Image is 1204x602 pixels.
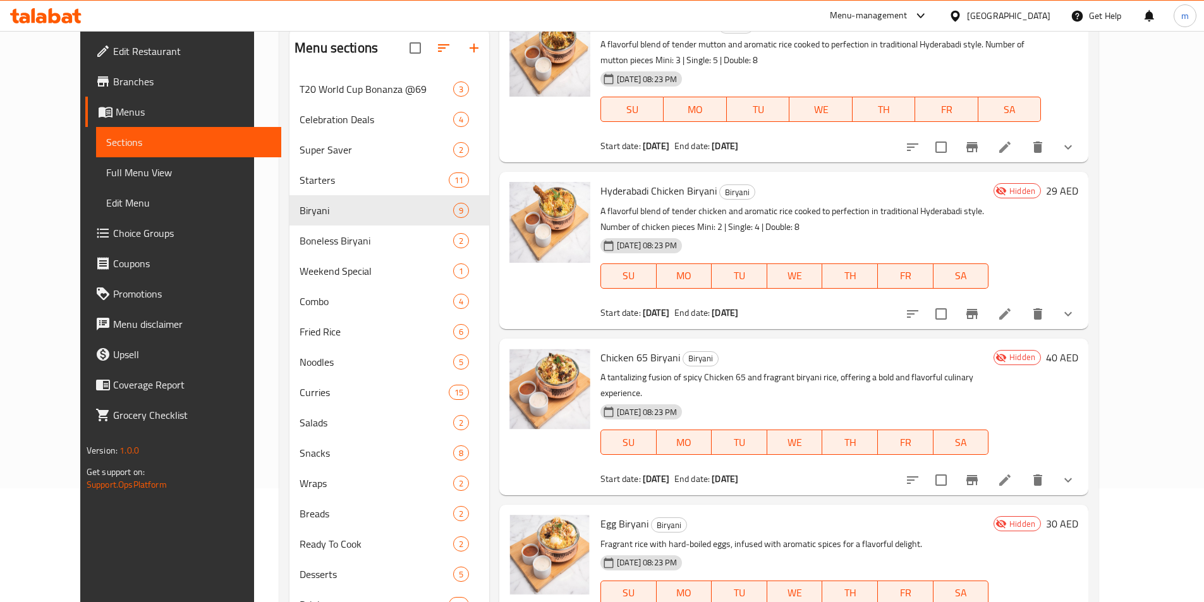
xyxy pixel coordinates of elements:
[1053,299,1083,329] button: show more
[600,430,656,455] button: SU
[1046,349,1078,366] h6: 40 AED
[289,498,489,529] div: Breads2
[453,536,469,551] div: items
[85,248,281,279] a: Coupons
[449,387,468,399] span: 15
[612,73,682,85] span: [DATE] 08:23 PM
[289,559,489,589] div: Desserts5
[983,100,1036,119] span: SA
[113,256,271,271] span: Coupons
[830,8,908,23] div: Menu-management
[453,81,469,97] div: items
[612,406,682,418] span: [DATE] 08:23 PM
[300,385,449,400] span: Curries
[600,37,1041,68] p: A flavorful blend of tender mutton and aromatic rice cooked to perfection in traditional Hyderaba...
[600,181,717,200] span: Hyderabadi Chicken Biryani
[87,464,145,480] span: Get support on:
[289,529,489,559] div: Ready To Cook2
[453,354,469,370] div: items
[717,267,762,285] span: TU
[96,188,281,218] a: Edit Menu
[669,100,721,119] span: MO
[113,74,271,89] span: Branches
[289,347,489,377] div: Noodles5
[822,263,878,289] button: TH
[920,100,973,119] span: FR
[651,517,687,533] div: Biryani
[772,267,818,285] span: WE
[878,263,933,289] button: FR
[116,104,271,119] span: Menus
[612,557,682,569] span: [DATE] 08:23 PM
[106,135,271,150] span: Sections
[600,304,641,321] span: Start date:
[612,239,682,251] span: [DATE] 08:23 PM
[509,515,590,596] img: Egg Biryani
[997,140,1012,155] a: Edit menu item
[85,97,281,127] a: Menus
[915,97,978,122] button: FR
[939,433,984,452] span: SA
[1061,473,1076,488] svg: Show Choices
[878,430,933,455] button: FR
[289,226,489,256] div: Boneless Biryani2
[509,182,590,263] img: Hyderabadi Chicken Biryani
[720,185,755,200] span: Biryani
[289,165,489,195] div: Starters11
[1004,185,1040,197] span: Hidden
[454,356,468,368] span: 5
[957,299,987,329] button: Branch-specific-item
[289,135,489,165] div: Super Saver2
[1046,16,1078,33] h6: 32 AED
[300,445,453,461] div: Snacks
[662,433,707,452] span: MO
[454,235,468,247] span: 2
[1004,351,1040,363] span: Hidden
[289,438,489,468] div: Snacks8
[717,433,762,452] span: TU
[454,478,468,490] span: 2
[453,324,469,339] div: items
[978,97,1041,122] button: SA
[662,584,707,602] span: MO
[822,430,878,455] button: TH
[827,433,873,452] span: TH
[119,442,139,459] span: 1.0.0
[300,263,453,279] span: Weekend Special
[606,433,651,452] span: SU
[794,100,847,119] span: WE
[289,316,489,347] div: Fried Rice6
[1061,306,1076,322] svg: Show Choices
[600,348,680,367] span: Chicken 65 Biryani
[113,316,271,332] span: Menu disclaimer
[719,184,755,200] div: Biryani
[606,100,659,119] span: SU
[96,157,281,188] a: Full Menu View
[928,467,954,493] span: Select to update
[509,349,590,430] img: Chicken 65 Biryani
[300,294,453,309] span: Combo
[606,267,651,285] span: SU
[897,132,928,162] button: sort-choices
[85,66,281,97] a: Branches
[300,324,453,339] span: Fried Rice
[113,377,271,392] span: Coverage Report
[453,233,469,248] div: items
[897,299,928,329] button: sort-choices
[300,415,453,430] span: Salads
[300,203,453,218] span: Biryani
[300,476,453,491] span: Wraps
[453,567,469,582] div: items
[683,351,719,366] div: Biryani
[712,138,738,154] b: [DATE]
[113,286,271,301] span: Promotions
[113,226,271,241] span: Choice Groups
[883,433,928,452] span: FR
[449,174,468,186] span: 11
[454,417,468,429] span: 2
